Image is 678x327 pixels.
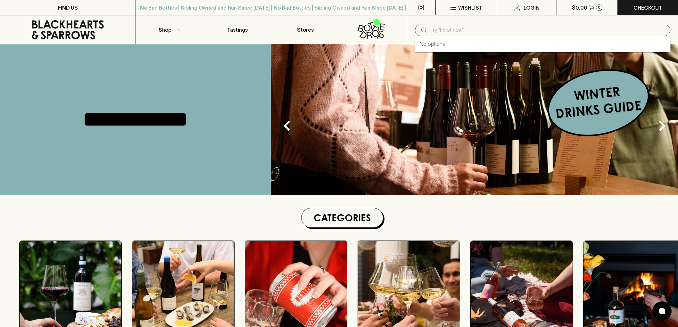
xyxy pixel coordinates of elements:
p: Login [524,4,540,12]
p: Checkout [633,4,662,12]
p: Tastings [227,26,248,34]
a: Stores [271,15,339,44]
p: 0 [598,6,600,9]
p: $0.00 [572,4,587,12]
input: Try "Pinot noir" [430,25,665,35]
img: optimise [271,44,678,195]
button: Previous [274,113,300,139]
p: Stores [297,26,314,34]
p: FIND US [58,4,78,12]
p: Wishlist [458,4,483,12]
a: Tastings [204,15,271,44]
button: Next [649,113,675,139]
div: No options [415,36,670,52]
h1: Categories [304,211,380,225]
img: bubble-icon [659,308,665,314]
p: Shop [159,26,171,34]
button: Shop [136,15,203,44]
